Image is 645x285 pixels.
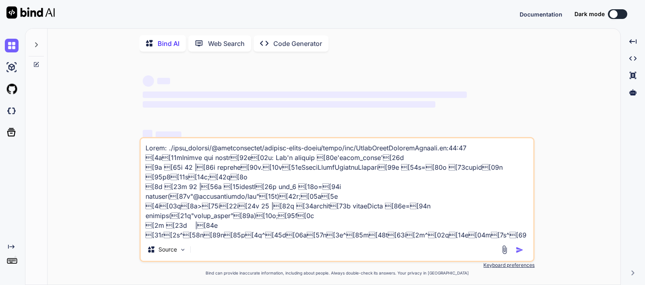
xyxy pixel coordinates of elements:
textarea: Lorem: ./ipsu_dolorsi/@ametconsectet/adipisc-elits-doeiu/tempo/inc/UtlabOreetDoloremAgnaali.en:44... [141,138,533,238]
img: attachment [500,245,509,254]
span: Dark mode [574,10,605,18]
span: ‌ [143,75,154,87]
img: githubLight [5,82,19,96]
img: Bind AI [6,6,55,19]
img: chat [5,39,19,52]
p: Web Search [208,39,245,48]
span: ‌ [157,78,170,84]
p: Keyboard preferences [139,262,535,268]
button: Documentation [520,10,562,19]
span: ‌ [143,130,152,139]
span: ‌ [156,131,181,138]
p: Bind can provide inaccurate information, including about people. Always double-check its answers.... [139,270,535,276]
img: Pick Models [179,246,186,253]
span: ‌ [143,101,435,108]
span: Documentation [520,11,562,18]
img: ai-studio [5,60,19,74]
p: Bind AI [158,39,179,48]
p: Source [158,245,177,254]
p: Code Generator [273,39,322,48]
img: darkCloudIdeIcon [5,104,19,118]
img: icon [516,246,524,254]
span: ‌ [143,92,466,98]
